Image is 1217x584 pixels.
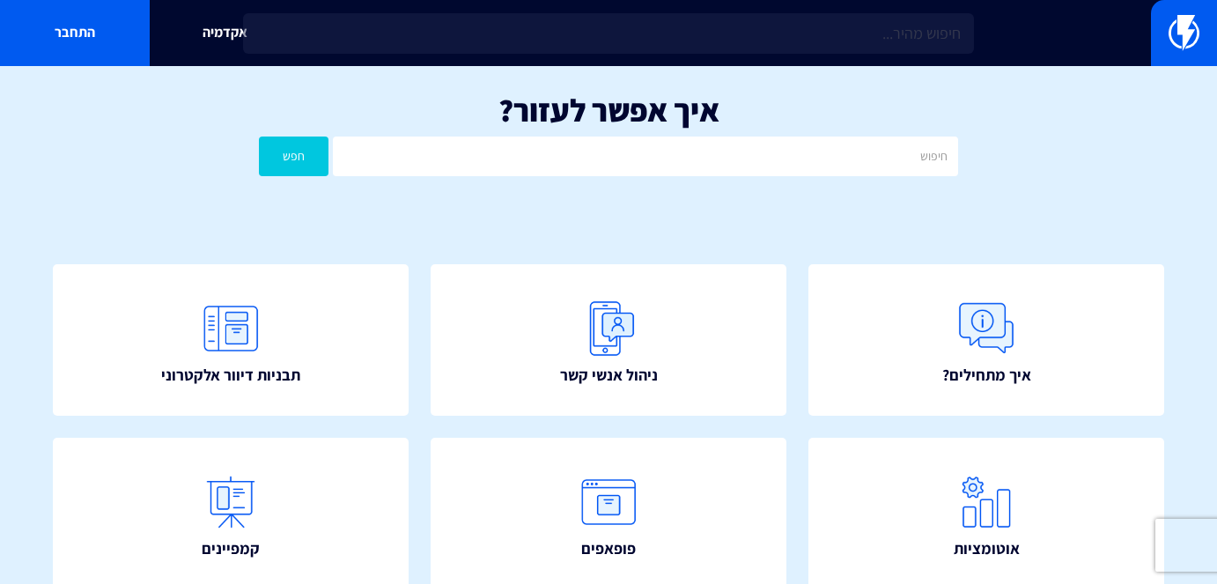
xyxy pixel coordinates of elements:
[259,137,328,176] button: חפש
[954,537,1020,560] span: אוטומציות
[26,92,1191,128] h1: איך אפשר לעזור?
[243,13,973,54] input: חיפוש מהיר...
[431,264,786,416] a: ניהול אנשי קשר
[581,537,636,560] span: פופאפים
[333,137,957,176] input: חיפוש
[560,364,658,387] span: ניהול אנשי קשר
[161,364,300,387] span: תבניות דיוור אלקטרוני
[53,264,409,416] a: תבניות דיוור אלקטרוני
[202,537,260,560] span: קמפיינים
[942,364,1031,387] span: איך מתחילים?
[808,264,1164,416] a: איך מתחילים?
